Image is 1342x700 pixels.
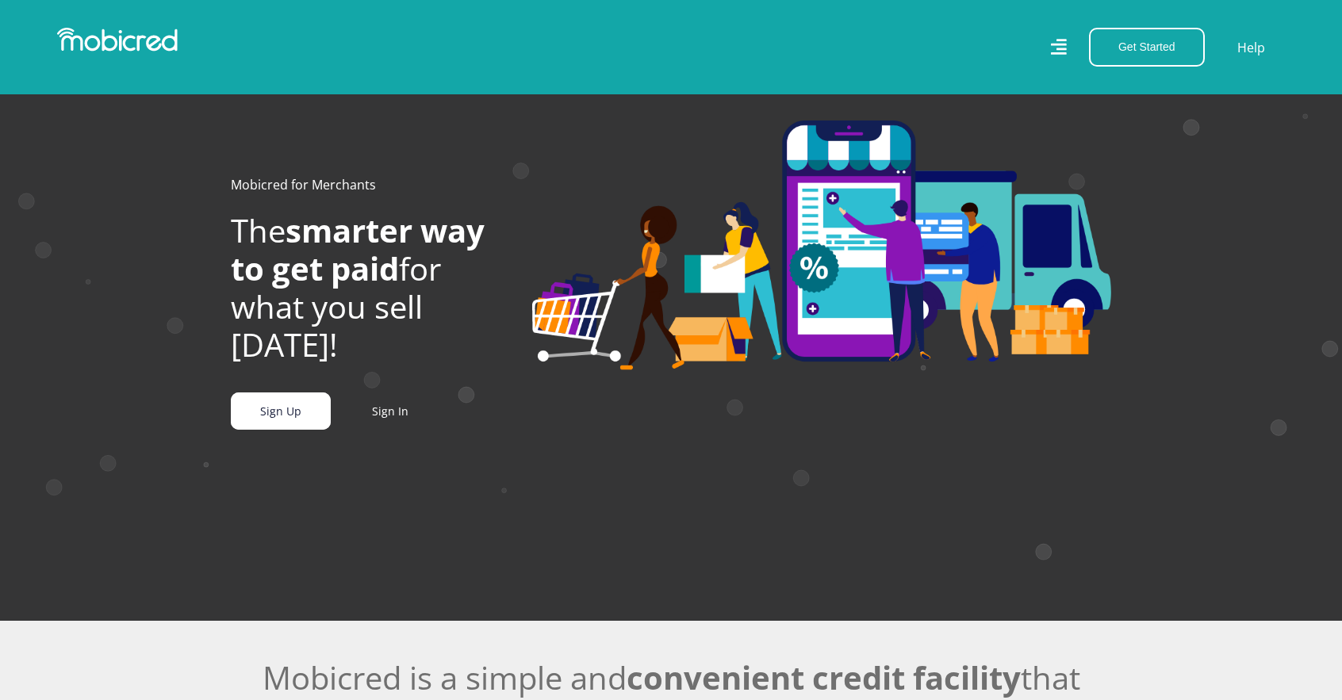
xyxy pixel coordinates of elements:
[627,656,1021,699] span: convenient credit facility
[372,404,408,419] a: Sign In
[231,178,508,193] h1: Mobicred for Merchants
[532,120,1111,371] img: Welcome to Mobicred
[231,208,485,290] span: smarter way to get paid
[231,212,508,364] h2: The for what you sell [DATE]!
[1237,37,1266,58] a: Help
[1089,28,1205,67] button: Get Started
[57,28,178,52] img: Mobicred
[231,392,331,430] a: Sign Up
